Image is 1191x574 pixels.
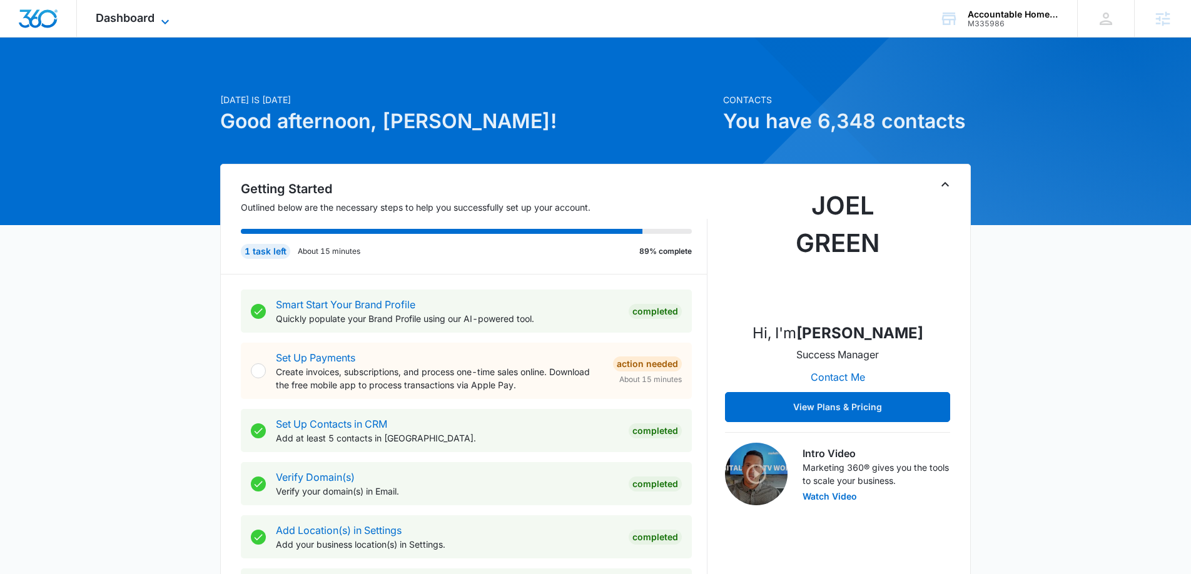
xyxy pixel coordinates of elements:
[298,246,360,257] p: About 15 minutes
[276,351,355,364] a: Set Up Payments
[775,187,900,312] img: Joel Green
[276,431,619,445] p: Add at least 5 contacts in [GEOGRAPHIC_DATA].
[723,93,971,106] p: Contacts
[276,485,619,498] p: Verify your domain(s) in Email.
[276,538,619,551] p: Add your business location(s) in Settings.
[796,324,923,342] strong: [PERSON_NAME]
[220,106,716,136] h1: Good afternoon, [PERSON_NAME]!
[613,356,682,371] div: Action Needed
[803,461,950,487] p: Marketing 360® gives you the tools to scale your business.
[629,304,682,319] div: Completed
[629,476,682,491] div: Completed
[276,298,415,311] a: Smart Start Your Brand Profile
[241,201,707,214] p: Outlined below are the necessary steps to help you successfully set up your account.
[725,392,950,422] button: View Plans & Pricing
[968,19,1059,28] div: account id
[629,530,682,545] div: Completed
[220,93,716,106] p: [DATE] is [DATE]
[723,106,971,136] h1: You have 6,348 contacts
[968,9,1059,19] div: account name
[241,179,707,198] h2: Getting Started
[96,11,155,24] span: Dashboard
[629,423,682,438] div: Completed
[725,443,788,505] img: Intro Video
[276,524,402,536] a: Add Location(s) in Settings
[276,365,603,391] p: Create invoices, subscriptions, and process one-time sales online. Download the free mobile app t...
[276,471,355,483] a: Verify Domain(s)
[798,362,878,392] button: Contact Me
[753,322,923,345] p: Hi, I'm
[276,312,619,325] p: Quickly populate your Brand Profile using our AI-powered tool.
[796,347,879,362] p: Success Manager
[639,246,692,257] p: 89% complete
[276,418,387,430] a: Set Up Contacts in CRM
[619,374,682,385] span: About 15 minutes
[241,244,290,259] div: 1 task left
[803,446,950,461] h3: Intro Video
[938,177,953,192] button: Toggle Collapse
[803,492,857,501] button: Watch Video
